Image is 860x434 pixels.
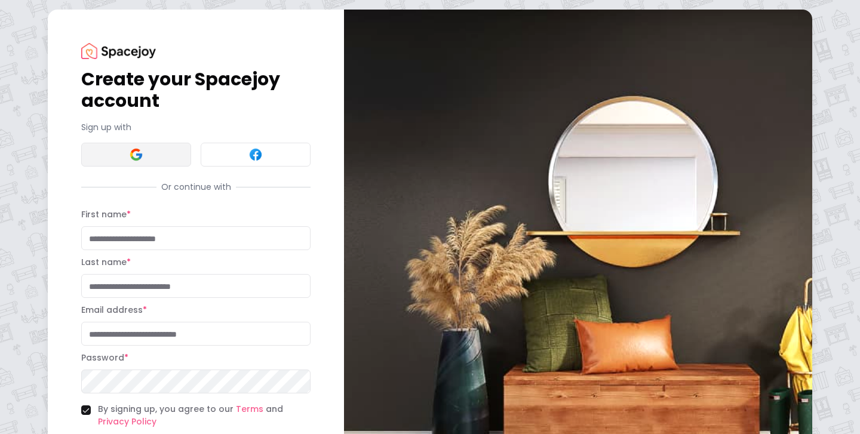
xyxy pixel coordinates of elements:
span: Or continue with [156,181,236,193]
label: By signing up, you agree to our and [98,403,311,428]
label: Email address [81,304,147,316]
p: Sign up with [81,121,311,133]
img: Google signin [129,147,143,162]
label: First name [81,208,131,220]
img: Spacejoy Logo [81,43,156,59]
label: Last name [81,256,131,268]
img: Facebook signin [248,147,263,162]
label: Password [81,352,128,364]
a: Privacy Policy [98,415,156,427]
a: Terms [236,403,263,415]
h1: Create your Spacejoy account [81,69,311,112]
